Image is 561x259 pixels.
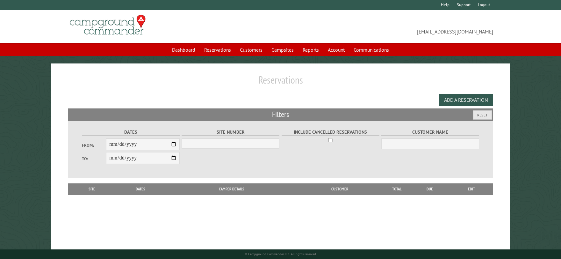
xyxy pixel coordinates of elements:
a: Campsites [268,44,298,56]
a: Customers [236,44,266,56]
th: Total [384,183,409,195]
small: © Campground Commander LLC. All rights reserved. [245,252,317,256]
label: Include Cancelled Reservations [282,129,379,136]
button: Add a Reservation [439,94,493,106]
label: Site Number [182,129,279,136]
span: [EMAIL_ADDRESS][DOMAIN_NAME] [281,18,493,35]
a: Account [324,44,349,56]
h2: Filters [68,108,493,121]
th: Camper Details [168,183,296,195]
a: Reports [299,44,323,56]
a: Dashboard [168,44,199,56]
label: From: [82,142,106,148]
th: Dates [113,183,168,195]
a: Communications [350,44,393,56]
label: To: [82,156,106,162]
label: Dates [82,129,180,136]
th: Site [71,183,113,195]
img: Campground Commander [68,12,147,37]
label: Customer Name [381,129,479,136]
th: Due [409,183,450,195]
th: Customer [296,183,384,195]
button: Reset [473,110,492,120]
th: Edit [450,183,493,195]
h1: Reservations [68,74,493,91]
a: Reservations [200,44,235,56]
